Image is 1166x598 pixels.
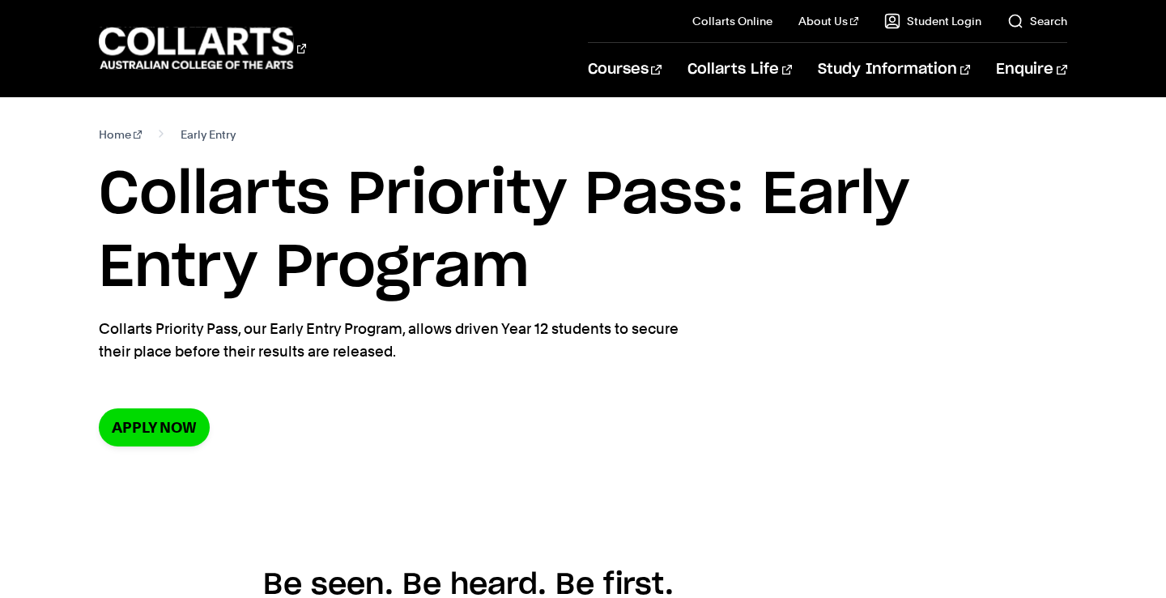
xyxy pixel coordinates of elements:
[99,408,210,446] a: Apply now
[818,43,970,96] a: Study Information
[884,13,981,29] a: Student Login
[181,123,236,146] span: Early Entry
[687,43,792,96] a: Collarts Life
[99,159,1066,305] h1: Collarts Priority Pass: Early Entry Program
[99,25,306,71] div: Go to homepage
[99,123,142,146] a: Home
[798,13,858,29] a: About Us
[692,13,772,29] a: Collarts Online
[588,43,662,96] a: Courses
[1007,13,1067,29] a: Search
[99,318,690,363] p: Collarts Priority Pass, our Early Entry Program, allows driven Year 12 students to secure their p...
[996,43,1066,96] a: Enquire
